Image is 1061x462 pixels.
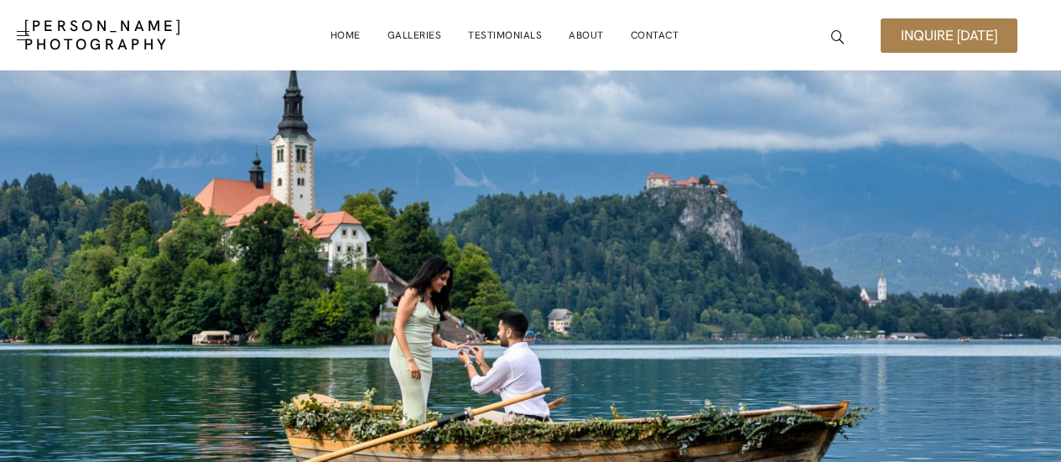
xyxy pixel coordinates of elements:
[387,18,442,52] a: Galleries
[24,17,209,54] a: [PERSON_NAME] Photography
[569,18,604,52] a: About
[468,18,542,52] a: Testimonials
[631,18,679,52] a: Contact
[901,29,997,43] span: Inquire [DATE]
[881,18,1017,53] a: Inquire [DATE]
[330,18,361,52] a: Home
[823,22,853,52] a: icon-magnifying-glass34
